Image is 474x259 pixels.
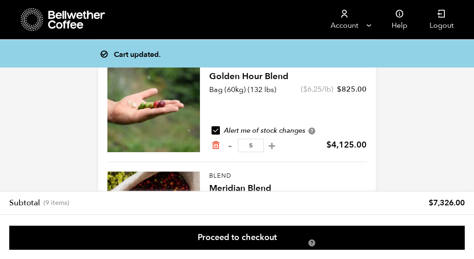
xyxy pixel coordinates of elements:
[266,141,278,150] button: +
[105,47,382,60] div: Cart updated.
[326,139,367,151] bdi: 4,125.00
[209,126,367,136] div: Alert me of stock changes
[337,84,367,94] bdi: 825.00
[44,199,69,207] span: (9 items)
[9,226,465,250] a: Proceed to checkout
[209,182,367,195] h4: Meridian Blend
[238,139,264,152] input: Qty
[9,197,69,209] th: Subtotal
[209,84,276,95] p: Bag (60kg) (132 lbs)
[337,84,342,94] span: $
[211,141,220,150] a: Remove from cart
[224,141,236,150] button: -
[303,84,322,94] bdi: 6.25
[209,70,367,83] h4: Golden Hour Blend
[326,139,331,151] span: $
[429,197,465,208] bdi: 7,326.00
[209,172,367,181] p: Blend
[429,197,433,208] span: $
[301,84,333,94] span: ( /lb)
[303,84,307,94] span: $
